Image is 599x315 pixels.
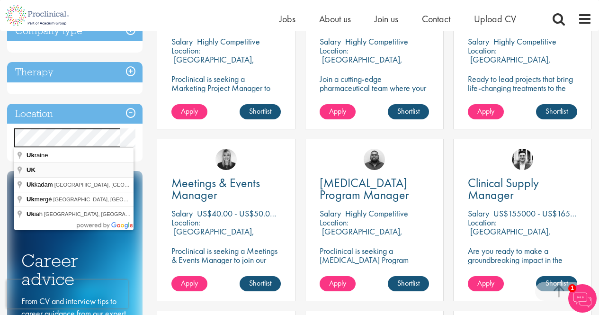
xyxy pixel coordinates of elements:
[320,104,356,119] a: Apply
[27,181,54,188] span: kadam
[171,217,200,228] span: Location:
[329,106,346,116] span: Apply
[468,74,577,128] p: Ready to lead projects that bring life-changing treatments to the world? Join our client at the f...
[364,149,385,170] img: Ashley Bennett
[7,104,143,124] h3: Location
[27,152,35,159] span: Uk
[468,276,504,291] a: Apply
[474,13,516,25] a: Upload CV
[468,226,551,246] p: [GEOGRAPHIC_DATA], [GEOGRAPHIC_DATA]
[468,208,489,219] span: Salary
[345,36,408,47] p: Highly Competitive
[536,276,577,291] a: Shortlist
[320,74,429,119] p: Join a cutting-edge pharmaceutical team where your precision and passion for quality will help sh...
[536,104,577,119] a: Shortlist
[320,36,341,47] span: Salary
[468,36,489,47] span: Salary
[468,177,577,201] a: Clinical Supply Manager
[53,197,164,202] span: [GEOGRAPHIC_DATA], [GEOGRAPHIC_DATA]
[171,54,254,74] p: [GEOGRAPHIC_DATA], [GEOGRAPHIC_DATA]
[388,276,429,291] a: Shortlist
[27,166,36,173] span: UK
[27,196,53,203] span: mergė
[320,177,429,201] a: [MEDICAL_DATA] Program Manager
[320,226,402,246] p: [GEOGRAPHIC_DATA], [GEOGRAPHIC_DATA]
[171,74,281,119] p: Proclinical is seeking a Marketing Project Manager to join a dynamic team in [GEOGRAPHIC_DATA], [...
[197,36,260,47] p: Highly Competitive
[320,45,349,56] span: Location:
[422,13,450,25] a: Contact
[320,276,356,291] a: Apply
[27,196,35,203] span: Uk
[329,278,346,288] span: Apply
[493,36,556,47] p: Highly Competitive
[171,226,254,246] p: [GEOGRAPHIC_DATA], [GEOGRAPHIC_DATA]
[468,246,577,300] p: Are you ready to make a groundbreaking impact in the world of biotechnology? Join a growing compa...
[320,54,402,74] p: [GEOGRAPHIC_DATA], [GEOGRAPHIC_DATA]
[171,175,260,203] span: Meetings & Events Manager
[171,177,281,201] a: Meetings & Events Manager
[375,13,398,25] a: Join us
[171,104,207,119] a: Apply
[27,181,35,188] span: Uk
[320,246,429,300] p: Proclinical is seeking a [MEDICAL_DATA] Program Manager to join our client's team for an exciting...
[197,208,304,219] p: US$40.00 - US$50.00 per hour
[181,278,198,288] span: Apply
[468,104,504,119] a: Apply
[7,62,143,82] h3: Therapy
[512,149,533,170] img: Edward Little
[320,208,341,219] span: Salary
[171,276,207,291] a: Apply
[468,54,551,74] p: [GEOGRAPHIC_DATA], [GEOGRAPHIC_DATA]
[477,106,494,116] span: Apply
[319,13,351,25] a: About us
[215,149,237,170] img: Janelle Jones
[568,284,576,292] span: 1
[320,217,349,228] span: Location:
[171,36,193,47] span: Salary
[240,104,281,119] a: Shortlist
[27,210,35,217] span: Uk
[21,252,128,288] h3: Career advice
[568,284,597,313] img: Chatbot
[27,152,50,159] span: raine
[388,104,429,119] a: Shortlist
[7,280,128,308] iframe: reCAPTCHA
[468,175,539,203] span: Clinical Supply Manager
[27,210,44,217] span: iah
[44,211,155,217] span: [GEOGRAPHIC_DATA], [GEOGRAPHIC_DATA]
[171,45,200,56] span: Location:
[54,182,223,188] span: [GEOGRAPHIC_DATA], [GEOGRAPHIC_DATA], [GEOGRAPHIC_DATA]
[468,45,497,56] span: Location:
[240,276,281,291] a: Shortlist
[468,217,497,228] span: Location:
[181,106,198,116] span: Apply
[171,208,193,219] span: Salary
[171,246,281,282] p: Proclinical is seeking a Meetings & Events Manager to join our pharmaceutical company in [US_STATE]!
[320,175,409,203] span: [MEDICAL_DATA] Program Manager
[477,278,494,288] span: Apply
[279,13,295,25] a: Jobs
[345,208,408,219] p: Highly Competitive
